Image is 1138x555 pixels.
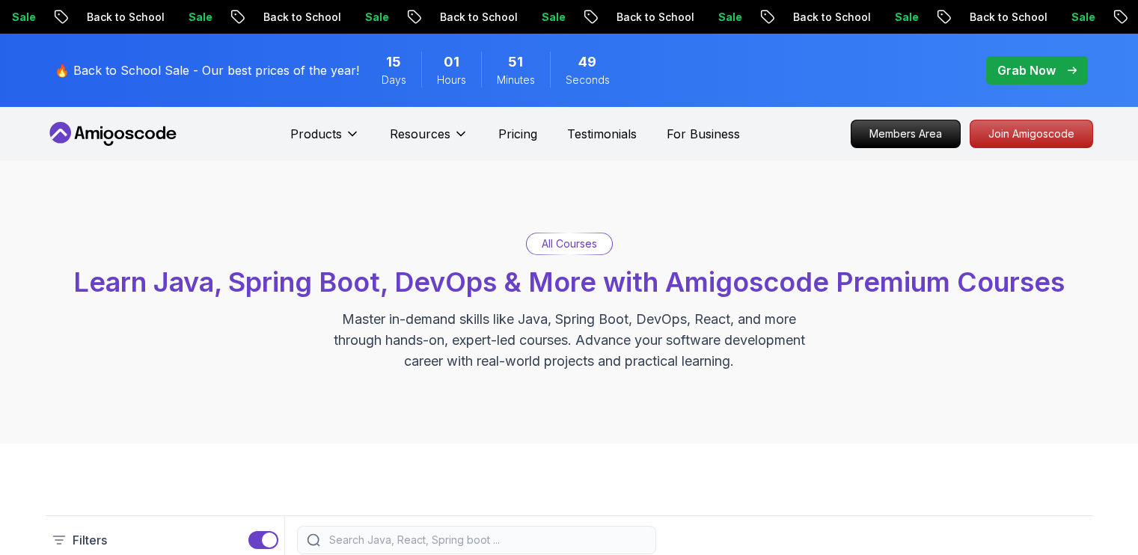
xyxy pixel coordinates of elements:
[566,73,610,88] span: Seconds
[318,309,821,372] p: Master in-demand skills like Java, Spring Boot, DevOps, React, and more through hands-on, expert-...
[542,236,597,251] p: All Courses
[497,73,535,88] span: Minutes
[444,52,459,73] span: 1 Hours
[878,10,926,25] p: Sale
[600,10,702,25] p: Back to School
[970,120,1093,148] a: Join Amigoscode
[290,125,360,155] button: Products
[382,73,406,88] span: Days
[777,10,878,25] p: Back to School
[386,52,401,73] span: 15 Days
[390,125,468,155] button: Resources
[953,10,1055,25] p: Back to School
[70,10,172,25] p: Back to School
[1055,10,1103,25] p: Sale
[667,125,740,143] a: For Business
[578,52,596,73] span: 49 Seconds
[997,61,1056,79] p: Grab Now
[567,125,637,143] a: Testimonials
[349,10,397,25] p: Sale
[508,52,523,73] span: 51 Minutes
[73,531,107,549] p: Filters
[702,10,750,25] p: Sale
[172,10,220,25] p: Sale
[290,125,342,143] p: Products
[326,533,646,548] input: Search Java, React, Spring boot ...
[851,120,960,147] p: Members Area
[437,73,466,88] span: Hours
[970,120,1092,147] p: Join Amigoscode
[851,120,961,148] a: Members Area
[525,10,573,25] p: Sale
[423,10,525,25] p: Back to School
[247,10,349,25] p: Back to School
[73,266,1065,298] span: Learn Java, Spring Boot, DevOps & More with Amigoscode Premium Courses
[498,125,537,143] a: Pricing
[390,125,450,143] p: Resources
[55,61,359,79] p: 🔥 Back to School Sale - Our best prices of the year!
